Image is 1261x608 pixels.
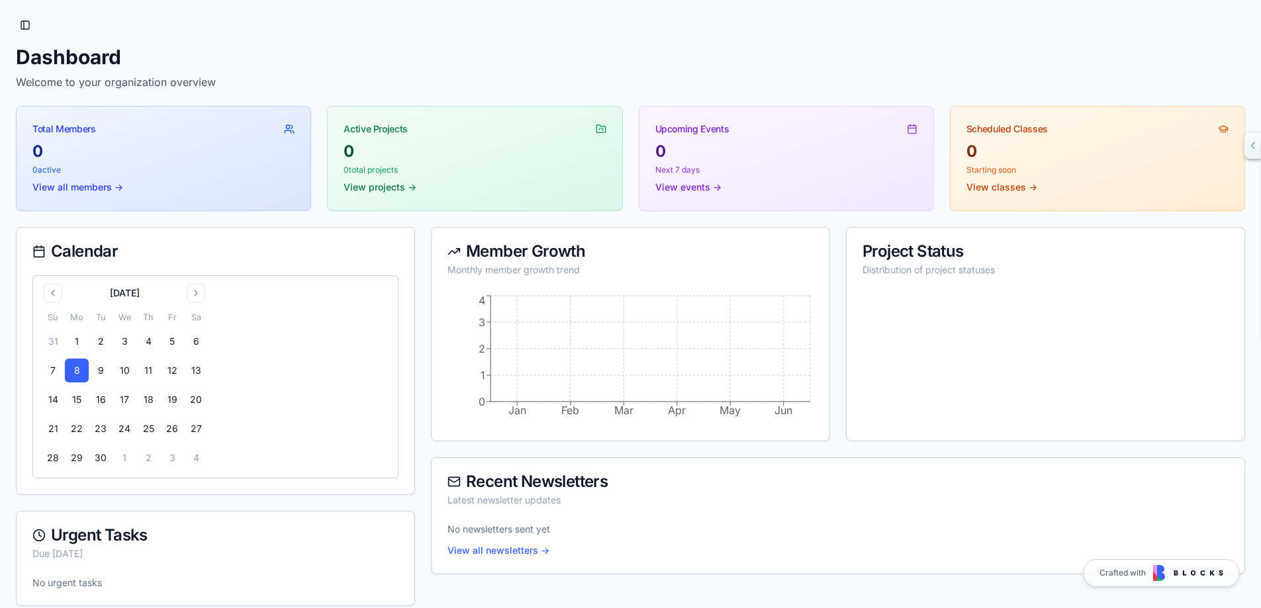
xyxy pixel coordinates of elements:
[160,310,184,324] th: Friday
[44,284,62,302] button: Go to previous month
[16,45,1245,69] h1: Dashboard
[160,417,184,441] button: 26
[65,310,89,324] th: Monday
[966,181,1037,194] a: View classes →
[113,310,136,324] th: Wednesday
[1099,568,1146,578] span: Crafted with
[344,165,606,175] p: 0 total projects
[966,165,1229,175] p: Starting soon
[65,329,89,353] button: 1
[65,417,89,441] button: 22
[136,417,160,441] button: 25
[136,310,160,324] th: Thursday
[160,446,184,470] button: 3
[187,284,205,302] button: Go to next month
[479,342,485,355] tspan: 2
[508,404,526,417] tspan: Jan
[65,359,89,382] button: 8
[184,417,208,441] button: 27
[1153,565,1223,581] img: Blocks
[41,417,65,441] button: 21
[668,404,686,417] tspan: Apr
[113,359,136,382] button: 10
[184,329,208,353] button: 6
[447,263,814,277] div: Monthly member growth trend
[160,388,184,412] button: 19
[184,359,208,382] button: 13
[32,527,398,543] div: Urgent Tasks
[447,474,1229,490] div: Recent Newsletters
[32,576,398,589] p: No urgent tasks
[16,74,1245,90] p: Welcome to your organization overview
[184,446,208,470] button: 4
[89,359,113,382] button: 9
[479,316,485,329] tspan: 3
[344,141,606,162] div: 0
[1083,559,1240,587] a: Crafted with
[344,181,416,194] a: View projects →
[447,523,1229,536] p: No newsletters sent yet
[655,181,722,194] a: View events →
[655,165,917,175] p: Next 7 days
[41,359,65,382] button: 7
[655,141,917,162] div: 0
[184,310,208,324] th: Saturday
[41,388,65,412] button: 14
[89,329,113,353] button: 2
[136,388,160,412] button: 18
[447,544,549,557] a: View all newsletters →
[561,404,579,417] tspan: Feb
[32,547,398,560] div: Due [DATE]
[863,263,1229,277] div: Distribution of project statuses
[344,122,408,136] div: Active Projects
[89,446,113,470] button: 30
[32,165,295,175] p: 0 active
[863,243,1229,259] div: Project Status
[136,329,160,353] button: 4
[614,404,633,417] tspan: Mar
[32,141,295,162] div: 0
[774,404,792,417] tspan: Jun
[65,388,89,412] button: 15
[41,310,65,324] th: Sunday
[65,446,89,470] button: 29
[32,122,95,136] div: Total Members
[32,181,123,194] a: View all members →
[136,446,160,470] button: 2
[184,388,208,412] button: 20
[479,294,485,307] tspan: 4
[160,329,184,353] button: 5
[479,395,485,408] tspan: 0
[41,446,65,470] button: 28
[113,446,136,470] button: 1
[136,359,160,382] button: 11
[110,286,140,300] div: [DATE]
[89,417,113,441] button: 23
[160,359,184,382] button: 12
[481,369,485,382] tspan: 1
[32,243,398,259] div: Calendar
[720,404,741,417] tspan: May
[113,417,136,441] button: 24
[113,388,136,412] button: 17
[447,494,1229,507] div: Latest newsletter updates
[113,329,136,353] button: 3
[89,310,113,324] th: Tuesday
[966,122,1048,136] div: Scheduled Classes
[447,243,814,259] div: Member Growth
[89,388,113,412] button: 16
[41,329,65,353] button: 31
[655,122,729,136] div: Upcoming Events
[966,141,1229,162] div: 0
